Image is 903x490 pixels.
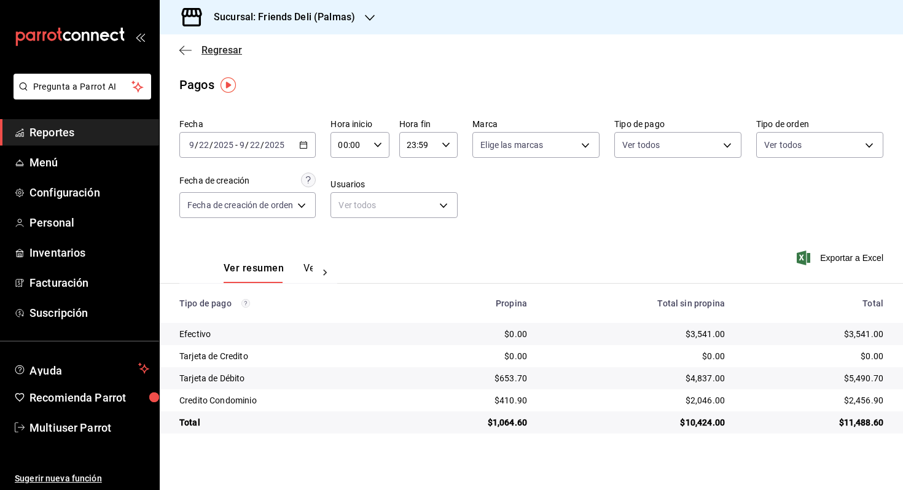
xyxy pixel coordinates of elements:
[547,372,725,384] div: $4,837.00
[9,89,151,102] a: Pregunta a Parrot AI
[547,394,725,406] div: $2,046.00
[179,120,316,128] label: Fecha
[799,251,883,265] button: Exportar a Excel
[264,140,285,150] input: ----
[29,305,149,321] span: Suscripción
[179,44,242,56] button: Regresar
[29,389,149,406] span: Recomienda Parrot
[260,140,264,150] span: /
[135,32,145,42] button: open_drawer_menu
[204,10,355,25] h3: Sucursal: Friends Deli (Palmas)
[29,184,149,201] span: Configuración
[29,274,149,291] span: Facturación
[330,192,458,218] div: Ver todos
[547,328,725,340] div: $3,541.00
[179,328,393,340] div: Efectivo
[224,262,313,283] div: navigation tabs
[29,214,149,231] span: Personal
[756,120,883,128] label: Tipo de orden
[29,154,149,171] span: Menú
[195,140,198,150] span: /
[179,76,214,94] div: Pagos
[745,372,883,384] div: $5,490.70
[330,180,458,189] label: Usuarios
[412,416,527,429] div: $1,064.60
[29,419,149,436] span: Multiuser Parrot
[239,140,245,150] input: --
[29,244,149,261] span: Inventarios
[472,120,600,128] label: Marca
[412,298,527,308] div: Propina
[745,416,883,429] div: $11,488.60
[622,139,660,151] span: Ver todos
[187,199,293,211] span: Fecha de creación de orden
[245,140,249,150] span: /
[33,80,132,93] span: Pregunta a Parrot AI
[745,298,883,308] div: Total
[399,120,458,128] label: Hora fin
[330,120,389,128] label: Hora inicio
[179,350,393,362] div: Tarjeta de Credito
[14,74,151,99] button: Pregunta a Parrot AI
[547,298,725,308] div: Total sin propina
[224,262,284,283] button: Ver resumen
[201,44,242,56] span: Regresar
[15,472,149,485] span: Sugerir nueva función
[764,139,802,151] span: Ver todos
[412,328,527,340] div: $0.00
[213,140,234,150] input: ----
[179,394,393,406] div: Credito Condominio
[198,140,209,150] input: --
[745,394,883,406] div: $2,456.90
[412,350,527,362] div: $0.00
[241,299,250,308] svg: Los pagos realizados con Pay y otras terminales son montos brutos.
[189,140,195,150] input: --
[745,350,883,362] div: $0.00
[29,124,149,141] span: Reportes
[179,416,393,429] div: Total
[303,262,350,283] button: Ver pagos
[29,361,133,376] span: Ayuda
[547,416,725,429] div: $10,424.00
[235,140,238,150] span: -
[547,350,725,362] div: $0.00
[221,77,236,93] img: Tooltip marker
[614,120,741,128] label: Tipo de pago
[412,394,527,406] div: $410.90
[179,372,393,384] div: Tarjeta de Débito
[745,328,883,340] div: $3,541.00
[179,174,249,187] div: Fecha de creación
[249,140,260,150] input: --
[179,298,393,308] div: Tipo de pago
[209,140,213,150] span: /
[480,139,543,151] span: Elige las marcas
[412,372,527,384] div: $653.70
